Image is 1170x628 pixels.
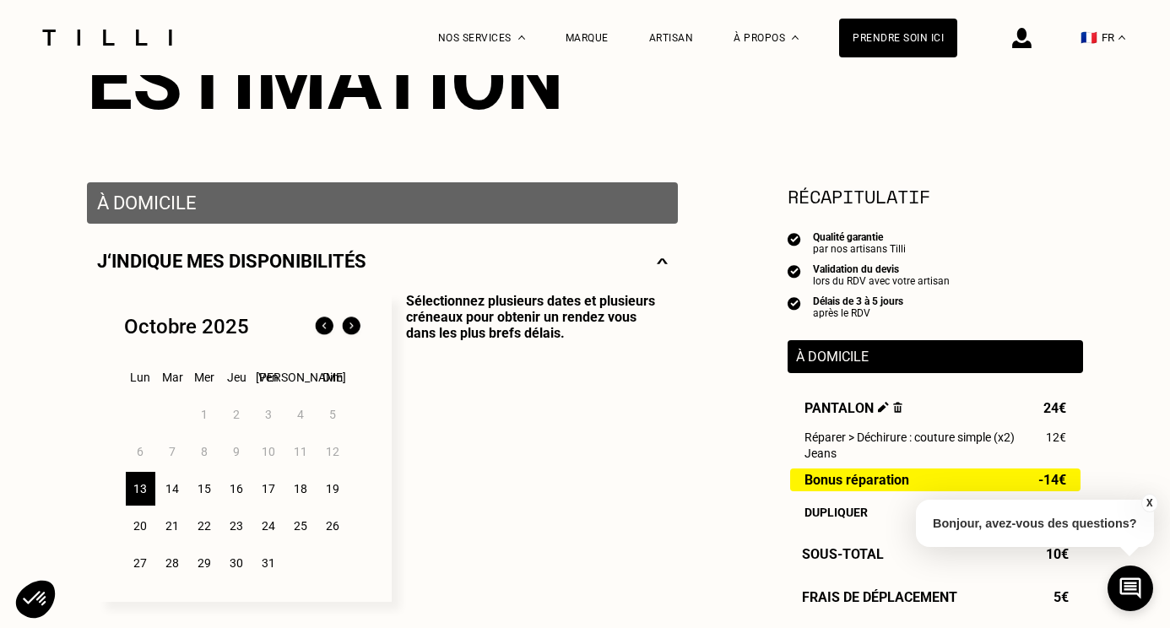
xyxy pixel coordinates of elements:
[566,32,609,44] a: Marque
[804,506,1066,519] div: Dupliquer
[158,546,187,580] div: 28
[1054,589,1069,605] span: 5€
[657,251,668,272] img: svg+xml;base64,PHN2ZyBmaWxsPSJub25lIiBoZWlnaHQ9IjE0IiB2aWV3Qm94PSIwIDAgMjggMTQiIHdpZHRoPSIyOCIgeG...
[813,307,903,319] div: après le RDV
[813,243,906,255] div: par nos artisans Tilli
[1140,494,1157,512] button: X
[190,472,219,506] div: 15
[813,275,950,287] div: lors du RDV avec votre artisan
[126,546,155,580] div: 27
[318,509,348,543] div: 26
[1043,400,1066,416] span: 24€
[813,263,950,275] div: Validation du devis
[254,546,284,580] div: 31
[1012,28,1032,48] img: icône connexion
[804,473,909,487] span: Bonus réparation
[813,295,903,307] div: Délais de 3 à 5 jours
[126,509,155,543] div: 20
[788,231,801,246] img: icon list info
[804,400,902,416] span: Pantalon
[318,472,348,506] div: 19
[254,472,284,506] div: 17
[813,231,906,243] div: Qualité garantie
[1081,30,1097,46] span: 🇫🇷
[804,447,837,460] span: Jeans
[788,182,1083,210] section: Récapitulatif
[36,30,178,46] img: Logo du service de couturière Tilli
[1046,430,1066,444] span: 12€
[788,295,801,311] img: icon list info
[97,251,366,272] p: J‘indique mes disponibilités
[893,402,902,413] img: Supprimer
[190,546,219,580] div: 29
[788,589,1083,605] div: Frais de déplacement
[518,35,525,40] img: Menu déroulant
[286,509,316,543] div: 25
[804,430,1015,444] span: Réparer > Déchirure : couture simple (x2)
[222,546,252,580] div: 30
[158,472,187,506] div: 14
[338,313,365,340] img: Mois suivant
[97,192,668,214] p: À domicile
[788,546,1083,562] div: Sous-Total
[1038,473,1066,487] span: -14€
[254,509,284,543] div: 24
[87,34,1083,128] div: Estimation
[222,509,252,543] div: 23
[839,19,957,57] a: Prendre soin ici
[286,472,316,506] div: 18
[126,472,155,506] div: 13
[124,315,249,338] div: Octobre 2025
[796,349,1075,365] p: À domicile
[311,313,338,340] img: Mois précédent
[878,402,889,413] img: Éditer
[158,509,187,543] div: 21
[392,293,668,602] p: Sélectionnez plusieurs dates et plusieurs créneaux pour obtenir un rendez vous dans les plus bref...
[649,32,694,44] a: Artisan
[222,472,252,506] div: 16
[792,35,799,40] img: Menu déroulant à propos
[916,500,1154,547] p: Bonjour, avez-vous des questions?
[1119,35,1125,40] img: menu déroulant
[788,263,801,279] img: icon list info
[190,509,219,543] div: 22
